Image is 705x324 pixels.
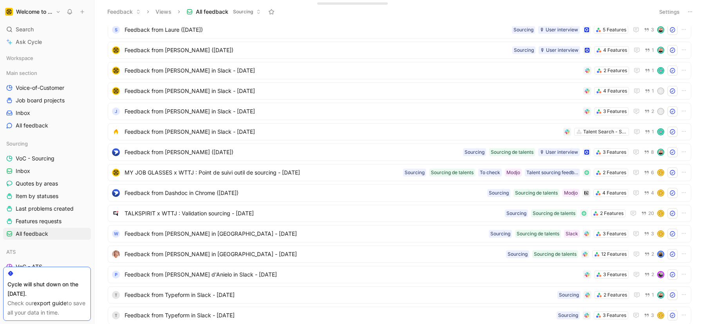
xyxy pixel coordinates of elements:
button: 20 [640,209,656,218]
img: avatar [658,251,663,257]
div: 5 Features [603,26,626,34]
div: Sourcing [405,169,425,177]
span: 3 [651,231,654,236]
span: 1 [652,129,654,134]
button: 6 [642,168,656,177]
span: Feedback from [PERSON_NAME] ([DATE]) [125,147,460,157]
img: logo [112,189,120,197]
span: Ask Cycle [16,37,42,47]
div: Sourcing [3,138,91,149]
div: Sourcing [558,311,578,319]
button: 3 [642,229,656,238]
a: All feedback [3,228,91,240]
a: Inbox [3,107,91,119]
span: Sourcing [6,140,28,147]
span: All feedback [16,230,48,238]
span: Feedback from [PERSON_NAME] in Slack - [DATE] [125,107,580,116]
span: ATS [6,248,16,256]
a: JFeedback from [PERSON_NAME] in Slack - [DATE]3 Features2c [108,103,691,120]
button: 1 [643,66,656,75]
div: C [658,313,663,318]
img: avatar [658,149,663,155]
span: 20 [648,211,654,216]
div: P [112,271,120,278]
button: 2 [643,250,656,258]
button: 1 [643,46,656,55]
div: 2 Features [604,67,627,75]
div: Modjo [564,189,578,197]
button: 4 [642,189,656,197]
div: 4 Features [603,46,627,54]
button: 2 [643,270,656,279]
span: Workspace [6,54,33,62]
div: Sourcing de talents [491,148,533,156]
span: Feedback from [PERSON_NAME] in [GEOGRAPHIC_DATA] - [DATE] [125,249,503,259]
a: Voice-of-Customer [3,82,91,94]
a: VoC - ATS [3,261,91,273]
img: logo [112,148,120,156]
a: Quotes by areas [3,178,91,189]
span: Feedback from [PERSON_NAME] in Slack - [DATE] [125,66,580,75]
span: Feedback from [PERSON_NAME] d'Anielo in Slack - [DATE] [125,270,580,279]
div: Sourcing de talents [515,189,558,197]
div: Sourcing de talents [431,169,474,177]
span: 4 [651,191,654,195]
a: logoTALKSPIRIT x WTTJ : Validation sourcing - [DATE]2 FeaturesSourcing de talentsSourcing20C [108,205,691,222]
div: Sourcing [465,148,484,156]
div: ATSVoC - ATSFeedback to checkAll ThemesATS projectsAll topics [3,246,91,323]
span: Feedback from Dashdoc in Chrome ([DATE]) [125,188,484,198]
a: WFeedback from [PERSON_NAME] in [GEOGRAPHIC_DATA] - [DATE]3 FeaturesSlackSourcing de talentsSourc... [108,225,691,242]
a: Ask Cycle [3,36,91,48]
img: logo [112,209,120,217]
div: Sourcing [508,250,528,258]
span: Feedback from [PERSON_NAME] ([DATE]) [125,46,509,55]
div: S [112,26,120,34]
div: 3 Features [603,148,626,156]
a: VoC - Sourcing [3,153,91,164]
span: VoC - Sourcing [16,155,54,162]
span: Inbox [16,167,30,175]
div: 3 Features [603,271,627,278]
div: 2 Features [604,291,627,299]
div: 3 Features [603,311,626,319]
div: 🎙 User interview [540,46,578,54]
span: Inbox [16,109,30,117]
div: 3 Features [603,107,627,115]
span: All feedback [196,8,228,16]
span: 3 [651,27,654,32]
a: Feedback from [PERSON_NAME] in [GEOGRAPHIC_DATA] - [DATE]12 FeaturesSourcing de talentsSourcing2a... [108,246,691,263]
a: TFeedback from Typeform in Slack - [DATE]3 FeaturesSourcing3C [108,307,691,324]
img: logo [112,87,120,95]
div: Sourcing [513,26,533,34]
div: Search [3,24,91,35]
span: 3 [651,313,654,318]
span: Sourcing [233,8,253,16]
img: 4217894138306_72227e7acd96421b98a8_192.jpg [112,250,120,258]
span: Quotes by areas [16,180,58,187]
button: Settings [656,6,683,17]
a: logoFeedback from [PERSON_NAME] in Slack - [DATE]4 Features1c [108,82,691,100]
span: Feedback from Typeform in Slack - [DATE] [125,290,554,300]
a: Features requests [3,215,91,227]
div: 12 Features [601,250,627,258]
img: logo [112,67,120,75]
a: Inbox [3,165,91,177]
button: Feedback [104,6,144,18]
img: avatar [658,27,663,33]
a: Last problems created [3,203,91,215]
div: C [658,231,663,237]
div: Workspace [3,52,91,64]
div: Modjo [506,169,520,177]
div: 2 Features [603,169,626,177]
span: Item by statuses [16,192,58,200]
button: 1 [643,127,656,136]
button: 1 [643,87,656,95]
span: MY JOB GLASSES x WTTJ : Point de suivi outil de sourcing - [DATE] [125,168,400,177]
div: C [658,170,663,175]
span: Feedback from [PERSON_NAME] in Slack - [DATE] [125,86,580,96]
span: 2 [651,109,654,114]
a: All feedback [3,120,91,131]
div: Sourcing de talents [533,209,575,217]
span: Feedback from [PERSON_NAME] in Slack - [DATE] [125,127,560,137]
div: Sourcing [559,291,579,299]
